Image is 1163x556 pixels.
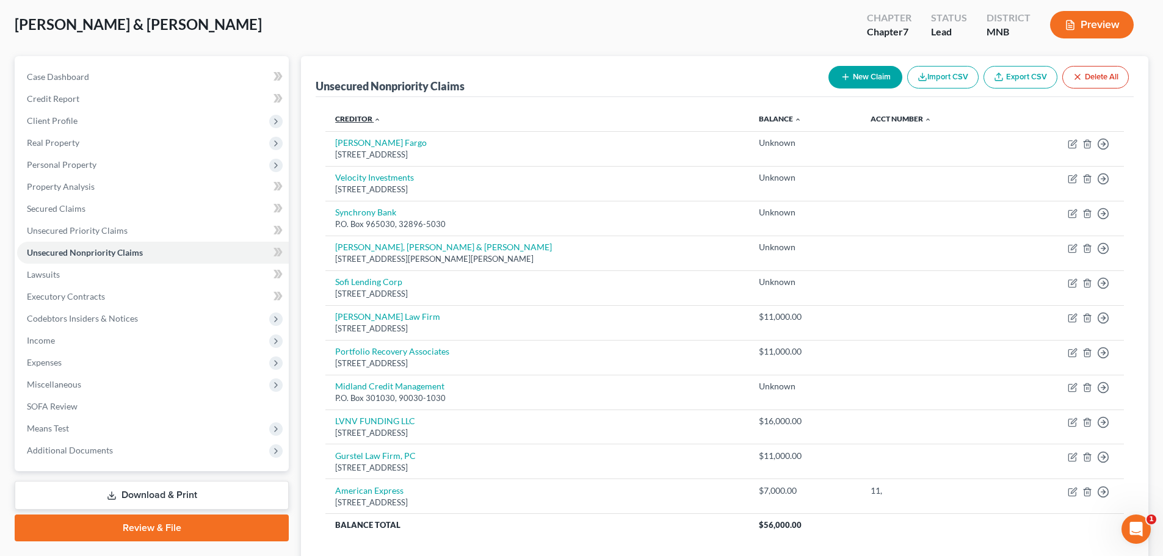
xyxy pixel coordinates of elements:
[335,149,739,161] div: [STREET_ADDRESS]
[27,71,89,82] span: Case Dashboard
[335,381,444,391] a: Midland Credit Management
[335,311,440,322] a: [PERSON_NAME] Law Firm
[1062,66,1129,88] button: Delete All
[335,288,739,300] div: [STREET_ADDRESS]
[335,242,552,252] a: [PERSON_NAME], [PERSON_NAME] & [PERSON_NAME]
[984,66,1057,88] a: Export CSV
[759,345,851,358] div: $11,000.00
[759,311,851,323] div: $11,000.00
[17,176,289,198] a: Property Analysis
[27,379,81,389] span: Miscellaneous
[335,427,739,439] div: [STREET_ADDRESS]
[1050,11,1134,38] button: Preview
[335,184,739,195] div: [STREET_ADDRESS]
[17,198,289,220] a: Secured Claims
[335,276,402,287] a: Sofi Lending Corp
[17,242,289,264] a: Unsecured Nonpriority Claims
[931,25,967,39] div: Lead
[335,485,404,496] a: American Express
[17,220,289,242] a: Unsecured Priority Claims
[335,172,414,182] a: Velocity Investments
[335,207,396,217] a: Synchrony Bank
[17,286,289,308] a: Executory Contracts
[316,79,465,93] div: Unsecured Nonpriority Claims
[335,137,427,148] a: [PERSON_NAME] Fargo
[759,241,851,253] div: Unknown
[871,485,996,497] div: 11,
[871,114,932,123] a: Acct Number expand_less
[17,66,289,88] a: Case Dashboard
[27,225,128,236] span: Unsecured Priority Claims
[335,114,381,123] a: Creditor expand_less
[759,485,851,497] div: $7,000.00
[17,264,289,286] a: Lawsuits
[27,269,60,280] span: Lawsuits
[828,66,902,88] button: New Claim
[759,171,851,184] div: Unknown
[794,116,802,123] i: expand_less
[903,26,908,37] span: 7
[335,253,739,265] div: [STREET_ADDRESS][PERSON_NAME][PERSON_NAME]
[27,159,96,170] span: Personal Property
[907,66,979,88] button: Import CSV
[1147,514,1156,524] span: 1
[987,11,1031,25] div: District
[335,358,739,369] div: [STREET_ADDRESS]
[27,203,85,214] span: Secured Claims
[931,11,967,25] div: Status
[924,116,932,123] i: expand_less
[325,514,749,536] th: Balance Total
[759,137,851,149] div: Unknown
[987,25,1031,39] div: MNB
[867,11,911,25] div: Chapter
[15,15,262,33] span: [PERSON_NAME] & [PERSON_NAME]
[1121,514,1151,544] iframe: Intercom live chat
[759,380,851,392] div: Unknown
[335,462,739,474] div: [STREET_ADDRESS]
[27,335,55,345] span: Income
[15,481,289,510] a: Download & Print
[759,206,851,218] div: Unknown
[27,93,79,104] span: Credit Report
[27,137,79,148] span: Real Property
[335,497,739,508] div: [STREET_ADDRESS]
[335,392,739,404] div: P.O. Box 301030, 90030-1030
[17,395,289,417] a: SOFA Review
[27,181,95,192] span: Property Analysis
[335,218,739,230] div: P.O. Box 965030, 32896-5030
[335,346,449,356] a: Portfolio Recovery Associates
[27,423,69,433] span: Means Test
[335,450,416,461] a: Gurstel Law Firm, PC
[867,25,911,39] div: Chapter
[27,291,105,301] span: Executory Contracts
[27,401,78,411] span: SOFA Review
[759,415,851,427] div: $16,000.00
[335,323,739,334] div: [STREET_ADDRESS]
[759,114,802,123] a: Balance expand_less
[335,416,415,426] a: LVNV FUNDING LLC
[374,116,381,123] i: expand_less
[27,357,62,367] span: Expenses
[27,115,78,126] span: Client Profile
[27,445,113,455] span: Additional Documents
[759,450,851,462] div: $11,000.00
[27,247,143,258] span: Unsecured Nonpriority Claims
[17,88,289,110] a: Credit Report
[759,276,851,288] div: Unknown
[759,520,802,530] span: $56,000.00
[15,514,289,541] a: Review & File
[27,313,138,323] span: Codebtors Insiders & Notices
